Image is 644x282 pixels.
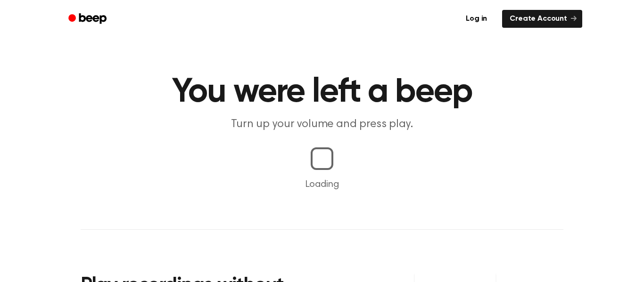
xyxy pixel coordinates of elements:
[456,8,496,30] a: Log in
[81,75,563,109] h1: You were left a beep
[502,10,582,28] a: Create Account
[62,10,115,28] a: Beep
[141,117,503,132] p: Turn up your volume and press play.
[11,177,633,192] p: Loading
